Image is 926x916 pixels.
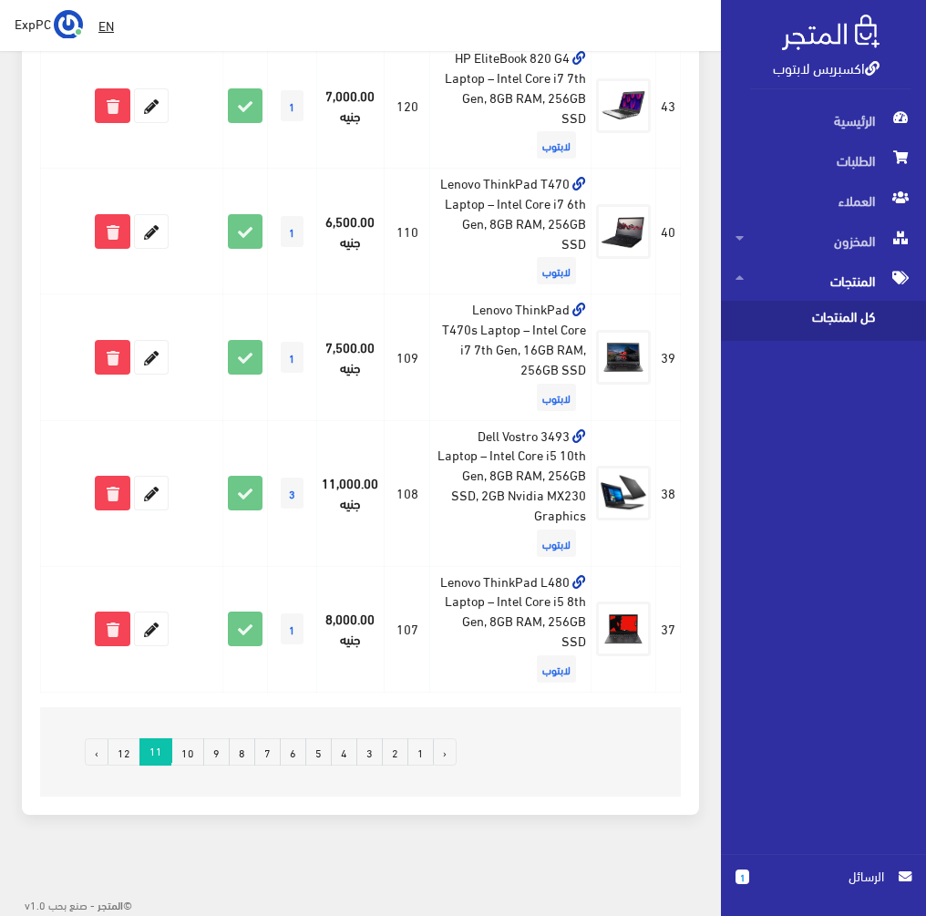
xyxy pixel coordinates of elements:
td: 120 [384,43,430,169]
span: - صنع بحب v1.0 [25,894,95,914]
a: المخزون [721,221,926,261]
span: 11 [139,738,172,763]
a: التالي » [85,738,108,766]
img: thinkpad-t470-intel-i7-6th.jpg [596,204,651,259]
td: 110 [384,169,430,294]
span: لابتوب [537,655,576,683]
td: 37 [656,566,681,692]
td: 39 [656,294,681,420]
td: 7,500.00 جنيه [316,294,384,420]
span: 1 [281,342,304,373]
a: المنتجات [721,261,926,301]
td: 107 [384,566,430,692]
td: 8,000.00 جنيه [316,566,384,692]
td: 6,500.00 جنيه [316,169,384,294]
span: كل المنتجات [736,301,874,341]
div: © [7,892,132,916]
a: 6 [280,738,306,766]
span: 3 [281,478,304,509]
a: ... ExpPC [15,9,83,38]
td: 109 [384,294,430,420]
td: 7,000.00 جنيه [316,43,384,169]
span: 1 [281,216,304,247]
a: العملاء [721,180,926,221]
a: 4 [331,738,357,766]
span: 1 [281,613,304,644]
td: 38 [656,420,681,566]
span: العملاء [736,180,911,221]
a: 8 [229,738,255,766]
img: . [782,15,880,50]
td: Lenovo ThinkPad L480 Laptop – Intel Core i5 8th Gen, 8GB RAM, 256GB SSD [430,566,592,692]
span: لابتوب [537,131,576,159]
span: الرئيسية [736,100,911,140]
u: EN [98,14,114,36]
span: لابتوب [537,530,576,557]
iframe: Drift Widget Chat Controller [22,791,91,860]
img: ... [54,10,83,39]
a: EN [91,9,121,42]
img: thinkpad-l480-intel-i5-8th.jpg [596,602,651,656]
a: اكسبريس لابتوب [773,54,880,80]
span: المخزون [736,221,911,261]
span: لابتوب [537,384,576,411]
td: 108 [384,420,430,566]
a: « السابق [433,738,457,766]
a: 12 [108,738,140,766]
span: الرسائل [764,866,884,886]
span: المنتجات [736,261,911,301]
strong: المتجر [98,896,123,912]
a: الطلبات [721,140,926,180]
td: 11,000.00 جنيه [316,420,384,566]
a: 2 [382,738,408,766]
img: hp-elitebook-820-g4-intel-i7-7th.jpg [596,78,651,133]
a: 5 [305,738,332,766]
a: 3 [356,738,383,766]
a: 1 [407,738,434,766]
a: 10 [171,738,204,766]
a: 7 [254,738,281,766]
a: الرئيسية [721,100,926,140]
img: thinkpad-t470s-intel-i7-7th.jpg [596,330,651,385]
span: 1 [736,870,749,884]
td: 40 [656,169,681,294]
span: ExpPC [15,12,51,35]
a: 9 [203,738,230,766]
span: لابتوب [537,257,576,284]
td: HP EliteBook 820 G4 Laptop – Intel Core i7 7th Gen, 8GB RAM, 256GB SSD [430,43,592,169]
td: Lenovo ThinkPad T470 Laptop – Intel Core i7 6th Gen, 8GB RAM, 256GB SSD [430,169,592,294]
a: 1 الرسائل [736,866,911,905]
span: الطلبات [736,140,911,180]
td: Dell Vostro 3493 Laptop – Intel Core i5 10th Gen, 8GB RAM, 256GB SSD, 2GB Nvidia MX230 Graphics [430,420,592,566]
span: 1 [281,90,304,121]
td: 43 [656,43,681,169]
img: dell-vostro-3493-intel-i5-10th.jpg [596,466,651,520]
td: Lenovo ThinkPad T470s Laptop – Intel Core i7 7th Gen, 16GB RAM, 256GB SSD [430,294,592,420]
a: كل المنتجات [721,301,926,341]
